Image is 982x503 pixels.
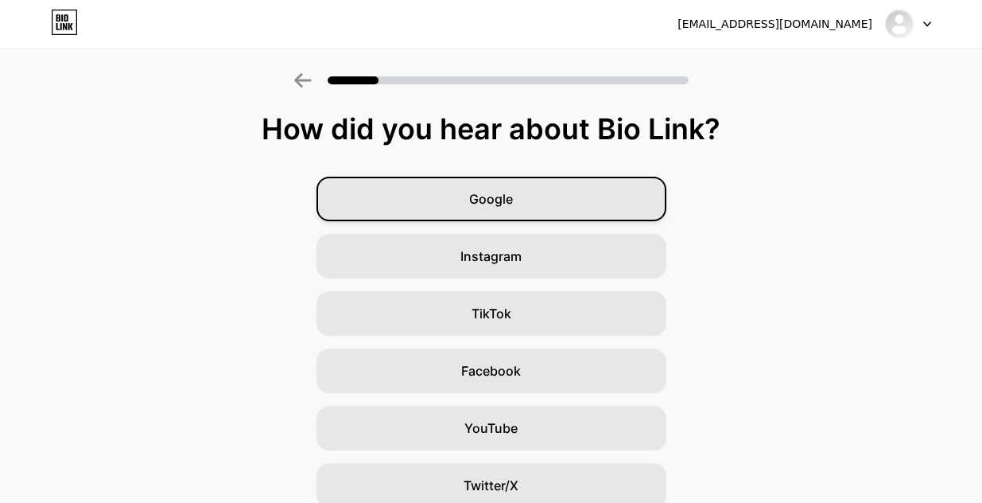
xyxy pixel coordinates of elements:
[464,419,518,438] span: YouTube
[8,113,974,145] div: How did you hear about Bio Link?
[884,9,914,39] img: leelux
[464,476,518,495] span: Twitter/X
[469,189,513,209] span: Google
[677,16,872,33] div: [EMAIL_ADDRESS][DOMAIN_NAME]
[461,361,521,380] span: Facebook
[472,304,511,323] span: TikTok
[460,247,522,266] span: Instagram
